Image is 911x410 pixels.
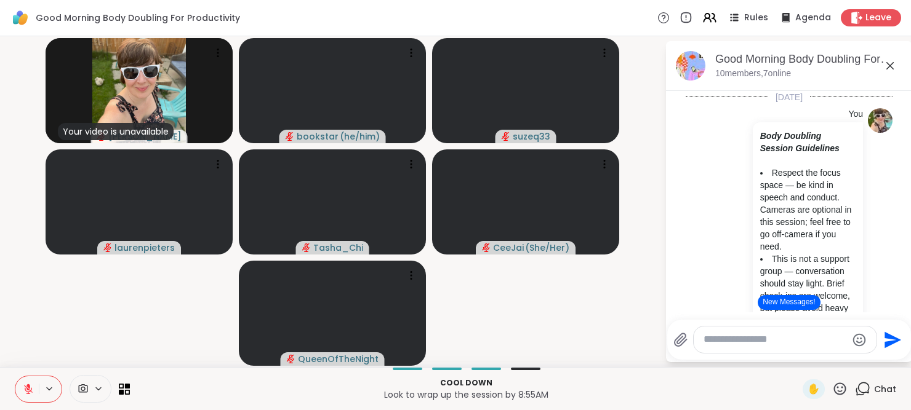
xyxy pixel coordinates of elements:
img: https://sharewell-space-live.sfo3.digitaloceanspaces.com/user-generated/3bf5b473-6236-4210-9da2-3... [868,108,893,133]
h4: You [848,108,863,120]
span: audio-muted [287,355,295,363]
span: ( he/him ) [340,130,380,143]
span: Tasha_Chi [313,242,363,254]
p: 10 members, 7 online [715,68,791,80]
span: bookstar [297,130,339,143]
span: laurenpieters [114,242,175,254]
span: ( She/Her ) [525,242,569,254]
span: audio-muted [302,243,311,252]
span: CeeJai [493,242,524,254]
p: Cool down [137,377,795,388]
img: Adrienne_QueenOfTheDawn [92,38,186,143]
span: [DATE] [768,91,810,103]
button: New Messages! [758,295,820,310]
li: This is not a support group — conversation should stay light. Brief check-ins are welcome, but pl... [760,253,856,339]
div: Good Morning Body Doubling For Productivity, [DATE] [715,52,902,67]
img: Good Morning Body Doubling For Productivity, Sep 15 [676,51,705,81]
span: audio-muted [502,132,510,141]
textarea: Type your message [704,333,847,346]
p: Look to wrap up the session by 8:55AM [137,388,795,401]
strong: Body Doubling Session Guidelines [760,131,840,153]
div: Your video is unavailable [58,123,174,140]
span: QueenOfTheNight [298,353,379,365]
span: suzeq33 [513,130,550,143]
span: ✋ [808,382,820,396]
span: audio-muted [286,132,294,141]
span: audio-muted [482,243,491,252]
button: Send [877,326,905,353]
span: Leave [865,12,891,24]
button: Emoji picker [852,333,867,347]
li: Respect the focus space — be kind in speech and conduct. Cameras are optional in this session; fe... [760,167,856,253]
span: audio-muted [103,243,112,252]
span: Chat [874,383,896,395]
span: Good Morning Body Doubling For Productivity [36,12,240,24]
span: Rules [744,12,768,24]
img: ShareWell Logomark [10,7,31,28]
span: Agenda [795,12,831,24]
